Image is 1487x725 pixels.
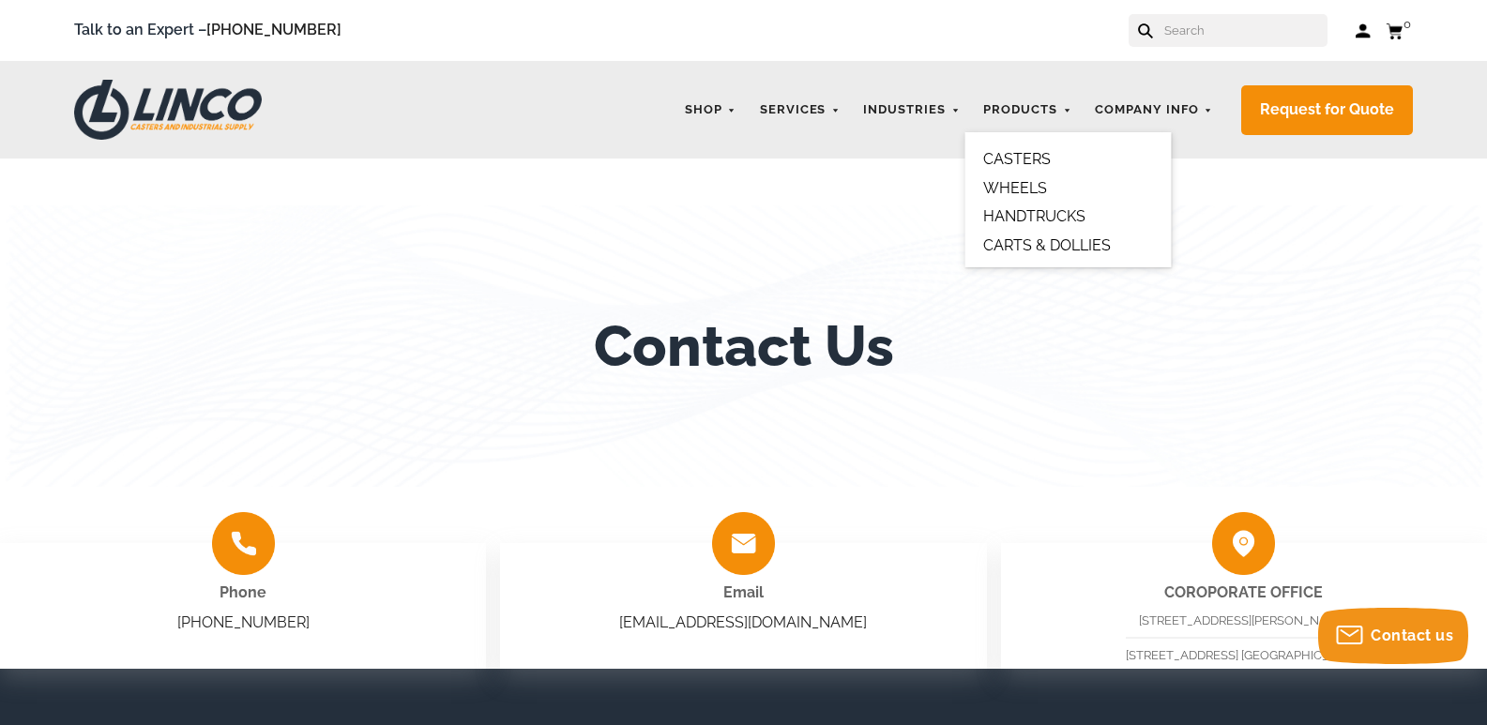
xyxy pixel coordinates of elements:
a: [EMAIL_ADDRESS][DOMAIN_NAME] [619,613,867,631]
strong: COROPORATE OFFICE [1164,583,1323,601]
a: CASTERS [983,150,1051,168]
img: LINCO CASTERS & INDUSTRIAL SUPPLY [74,80,262,140]
a: Log in [1356,22,1372,40]
a: [PHONE_NUMBER] [177,613,310,631]
span: Email [723,583,764,601]
span: Phone [220,583,266,601]
span: [STREET_ADDRESS][PERSON_NAME] [1139,613,1348,627]
a: Shop [675,92,746,128]
a: [PHONE_NUMBER] [206,21,341,38]
button: Contact us [1318,608,1468,664]
a: Services [751,92,850,128]
span: Contact us [1371,627,1453,644]
a: CARTS & DOLLIES [983,236,1111,254]
img: group-2009.png [212,512,275,575]
a: WHEELS [983,179,1047,197]
span: Talk to an Expert – [74,18,341,43]
a: Products [974,92,1081,128]
img: group-2010.png [1212,512,1275,575]
a: 0 [1386,19,1413,42]
input: Search [1162,14,1328,47]
img: group-2008.png [712,512,775,575]
a: Industries [854,92,969,128]
a: HANDTRUCKS [983,207,1085,225]
a: Company Info [1085,92,1222,128]
span: 0 [1404,17,1411,31]
a: Request for Quote [1241,85,1413,135]
h1: Contact Us [594,313,894,379]
span: [STREET_ADDRESS] [GEOGRAPHIC_DATA] [1126,648,1362,662]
